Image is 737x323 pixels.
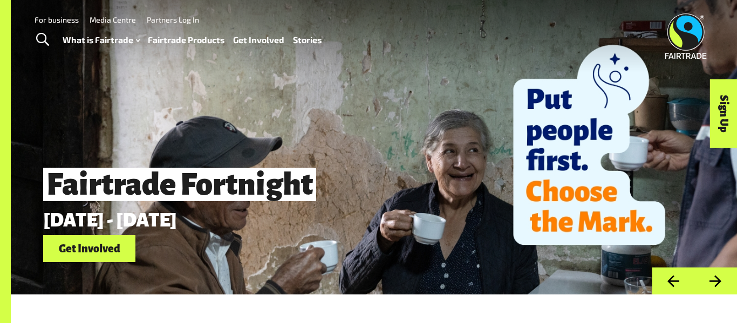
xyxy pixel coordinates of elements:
button: Next [694,267,737,295]
p: [DATE] - [DATE] [43,210,592,231]
a: Media Centre [90,15,136,24]
img: Fairtrade Australia New Zealand logo [665,13,707,59]
a: Partners Log In [147,15,199,24]
a: For business [35,15,79,24]
button: Previous [652,267,694,295]
a: Get Involved [233,32,284,48]
a: Toggle Search [29,26,56,53]
a: Get Involved [43,235,135,263]
span: Fairtrade Fortnight [43,168,316,201]
a: Fairtrade Products [148,32,224,48]
a: Stories [293,32,322,48]
a: What is Fairtrade [63,32,140,48]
